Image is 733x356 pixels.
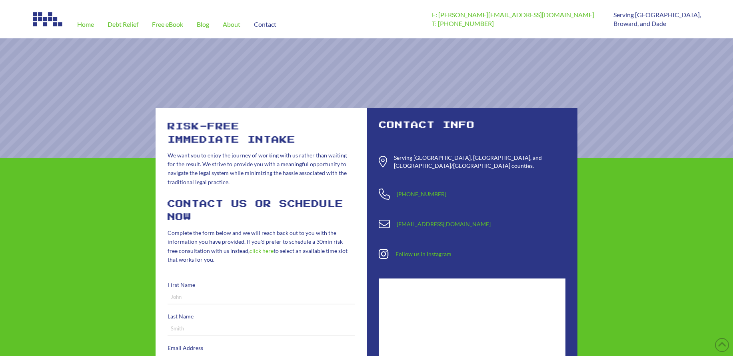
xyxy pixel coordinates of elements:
span: We want you to enjoy the journey of working with us rather than waiting for the result. We strive... [168,152,347,185]
a: [EMAIL_ADDRESS][DOMAIN_NAME] [397,221,491,227]
a: Home [70,10,101,38]
a: Free eBook [145,10,190,38]
span: About [223,21,240,28]
a: About [216,10,247,38]
span: Contact [254,21,276,28]
span: Free eBook [152,21,183,28]
input: John [168,290,355,304]
a: [PHONE_NUMBER] [397,191,446,197]
span: Debt Relief [108,21,138,28]
a: T: [PHONE_NUMBER] [432,20,494,27]
label: Last Name [168,312,355,321]
a: Follow us in Instagram [395,251,451,257]
span: Home [77,21,94,28]
h2: risk-free immediate intake [168,120,355,147]
h2: Contact Info [379,120,566,131]
a: E: [PERSON_NAME][EMAIL_ADDRESS][DOMAIN_NAME] [432,11,594,18]
a: Back to Top [715,338,729,352]
span: Blog [197,21,209,28]
img: Image [32,10,64,28]
label: Email Address [168,343,355,353]
label: First Name [168,280,355,290]
a: Contact [247,10,283,38]
input: Smith [168,322,355,336]
a: Debt Relief [101,10,145,38]
p: Serving [GEOGRAPHIC_DATA], Broward, and Dade [613,10,701,28]
p: Complete the form below and we will reach back out to you with the information you have provided.... [168,229,355,265]
h2: Contact Us or Schedule Now [168,198,355,225]
a: Blog [190,10,216,38]
div: Serving [GEOGRAPHIC_DATA], [GEOGRAPHIC_DATA], and [GEOGRAPHIC_DATA]/[GEOGRAPHIC_DATA] counties. [394,154,565,169]
a: click here [250,247,274,254]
